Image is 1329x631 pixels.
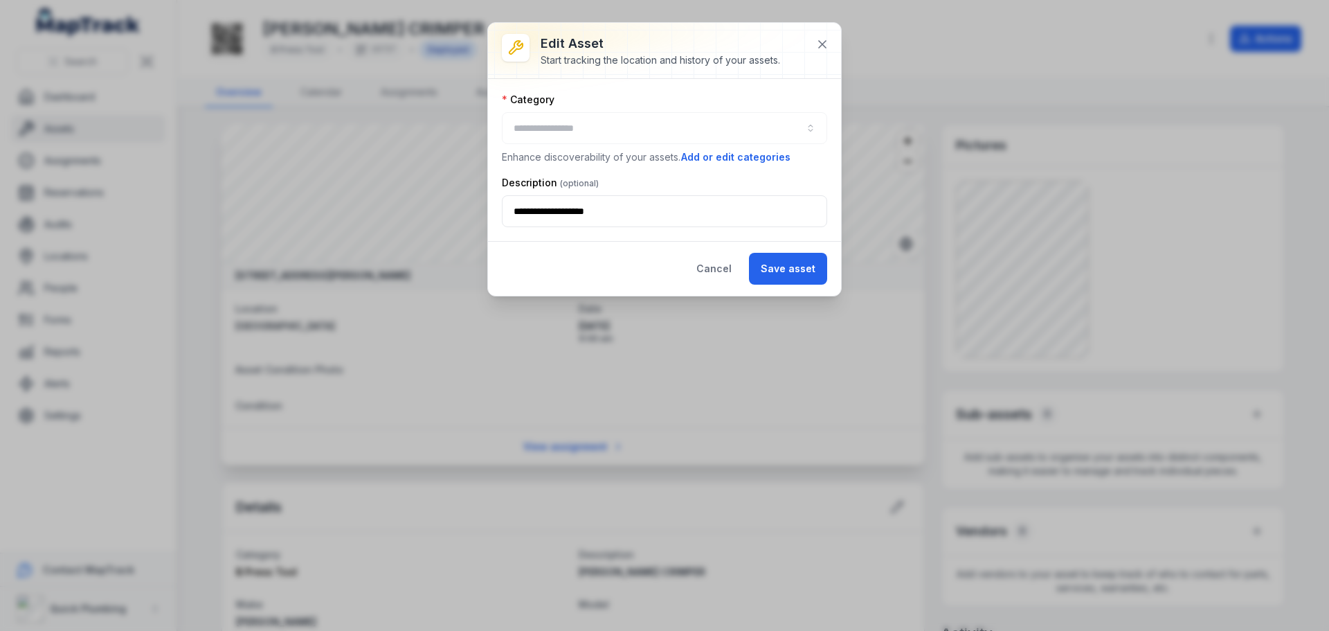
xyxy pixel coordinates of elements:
label: Category [502,93,554,107]
div: Start tracking the location and history of your assets. [541,53,780,67]
button: Save asset [749,253,827,285]
button: Add or edit categories [680,150,791,165]
button: Cancel [685,253,743,285]
p: Enhance discoverability of your assets. [502,150,827,165]
label: Description [502,176,599,190]
h3: Edit asset [541,34,780,53]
